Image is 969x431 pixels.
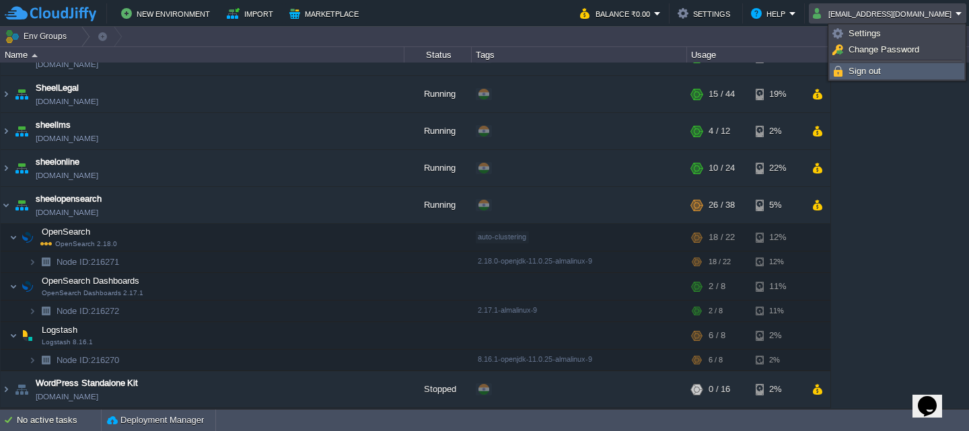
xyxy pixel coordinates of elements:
[40,275,141,286] span: OpenSearch Dashboards
[40,276,141,286] a: OpenSearch DashboardsOpenSearch Dashboards 2.17.1
[478,233,526,241] span: auto-clustering
[404,187,472,223] div: Running
[756,301,799,321] div: 11%
[36,81,79,95] a: SheelLegal
[28,350,36,370] img: AMDAwAAAACH5BAEAAAAALAAAAAABAAEAAAICRAEAOw==
[709,224,735,251] div: 18 / 22
[12,187,31,223] img: AMDAwAAAACH5BAEAAAAALAAAAAABAAEAAAICRAEAOw==
[32,54,38,57] img: AMDAwAAAACH5BAEAAAAALAAAAAABAAEAAAICRAEAOw==
[40,240,117,247] span: OpenSearch 2.18.0
[813,5,956,22] button: [EMAIL_ADDRESS][DOMAIN_NAME]
[36,95,98,108] a: [DOMAIN_NAME]
[36,192,102,206] a: sheelopensearch
[709,273,725,300] div: 2 / 8
[28,301,36,321] img: AMDAwAAAACH5BAEAAAAALAAAAAABAAEAAAICRAEAOw==
[849,44,919,54] span: Change Password
[709,113,730,149] div: 4 / 12
[36,377,138,390] a: WordPress Standalone Kit
[756,187,799,223] div: 5%
[36,155,79,169] a: sheelonline
[405,47,471,63] div: Status
[36,118,71,132] a: sheellms
[36,301,55,321] img: AMDAwAAAACH5BAEAAAAALAAAAAABAAEAAAICRAEAOw==
[756,350,799,370] div: 2%
[42,338,93,346] span: Logstash 8.16.1
[12,113,31,149] img: AMDAwAAAACH5BAEAAAAALAAAAAABAAEAAAICRAEAOw==
[40,227,92,237] a: OpenSearchOpenSearch 2.18.0
[404,76,472,112] div: Running
[751,5,789,22] button: Help
[756,251,799,272] div: 12%
[55,305,121,317] a: Node ID:216272
[756,273,799,300] div: 11%
[12,76,31,112] img: AMDAwAAAACH5BAEAAAAALAAAAAABAAEAAAICRAEAOw==
[57,306,91,316] span: Node ID:
[478,257,592,265] span: 2.18.0-openjdk-11.0.25-almalinux-9
[688,47,830,63] div: Usage
[36,350,55,370] img: AMDAwAAAACH5BAEAAAAALAAAAAABAAEAAAICRAEAOw==
[107,414,204,427] button: Deployment Manager
[404,113,472,149] div: Running
[36,251,55,272] img: AMDAwAAAACH5BAEAAAAALAAAAAABAAEAAAICRAEAOw==
[756,150,799,186] div: 22%
[40,325,79,335] a: LogstashLogstash 8.16.1
[40,226,92,237] span: OpenSearch
[18,322,37,349] img: AMDAwAAAACH5BAEAAAAALAAAAAABAAEAAAICRAEAOw==
[709,371,730,407] div: 0 / 16
[42,289,143,297] span: OpenSearch Dashboards 2.17.1
[1,187,11,223] img: AMDAwAAAACH5BAEAAAAALAAAAAABAAEAAAICRAEAOw==
[55,354,121,366] a: Node ID:216270
[478,355,592,363] span: 8.16.1-openjdk-11.0.25-almalinux-9
[1,371,11,407] img: AMDAwAAAACH5BAEAAAAALAAAAAABAAEAAAICRAEAOw==
[849,66,881,76] span: Sign out
[57,257,91,267] span: Node ID:
[472,47,686,63] div: Tags
[57,355,91,365] span: Node ID:
[849,28,881,38] span: Settings
[9,273,17,300] img: AMDAwAAAACH5BAEAAAAALAAAAAABAAEAAAICRAEAOw==
[36,58,98,71] a: [DOMAIN_NAME]
[18,273,37,300] img: AMDAwAAAACH5BAEAAAAALAAAAAABAAEAAAICRAEAOw==
[289,5,363,22] button: Marketplace
[756,371,799,407] div: 2%
[5,27,71,46] button: Env Groups
[830,26,964,41] a: Settings
[709,187,735,223] div: 26 / 38
[709,322,725,349] div: 6 / 8
[709,301,723,321] div: 2 / 8
[756,322,799,349] div: 2%
[9,224,17,251] img: AMDAwAAAACH5BAEAAAAALAAAAAABAAEAAAICRAEAOw==
[1,47,404,63] div: Name
[36,169,98,182] a: [DOMAIN_NAME]
[580,5,654,22] button: Balance ₹0.00
[830,42,964,57] a: Change Password
[55,305,121,317] span: 216272
[36,390,98,403] a: [DOMAIN_NAME]
[830,64,964,79] a: Sign out
[1,150,11,186] img: AMDAwAAAACH5BAEAAAAALAAAAAABAAEAAAICRAEAOw==
[36,132,98,145] a: [DOMAIN_NAME]
[12,150,31,186] img: AMDAwAAAACH5BAEAAAAALAAAAAABAAEAAAICRAEAOw==
[478,306,537,314] span: 2.17.1-almalinux-9
[709,76,735,112] div: 15 / 44
[9,322,17,349] img: AMDAwAAAACH5BAEAAAAALAAAAAABAAEAAAICRAEAOw==
[17,409,101,431] div: No active tasks
[1,113,11,149] img: AMDAwAAAACH5BAEAAAAALAAAAAABAAEAAAICRAEAOw==
[28,251,36,272] img: AMDAwAAAACH5BAEAAAAALAAAAAABAAEAAAICRAEAOw==
[404,371,472,407] div: Stopped
[756,224,799,251] div: 12%
[756,113,799,149] div: 2%
[40,324,79,336] span: Logstash
[55,256,121,268] a: Node ID:216271
[5,5,96,22] img: CloudJiffy
[55,354,121,366] span: 216270
[756,76,799,112] div: 19%
[678,5,734,22] button: Settings
[18,224,37,251] img: AMDAwAAAACH5BAEAAAAALAAAAAABAAEAAAICRAEAOw==
[912,377,956,418] iframe: chat widget
[55,256,121,268] span: 216271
